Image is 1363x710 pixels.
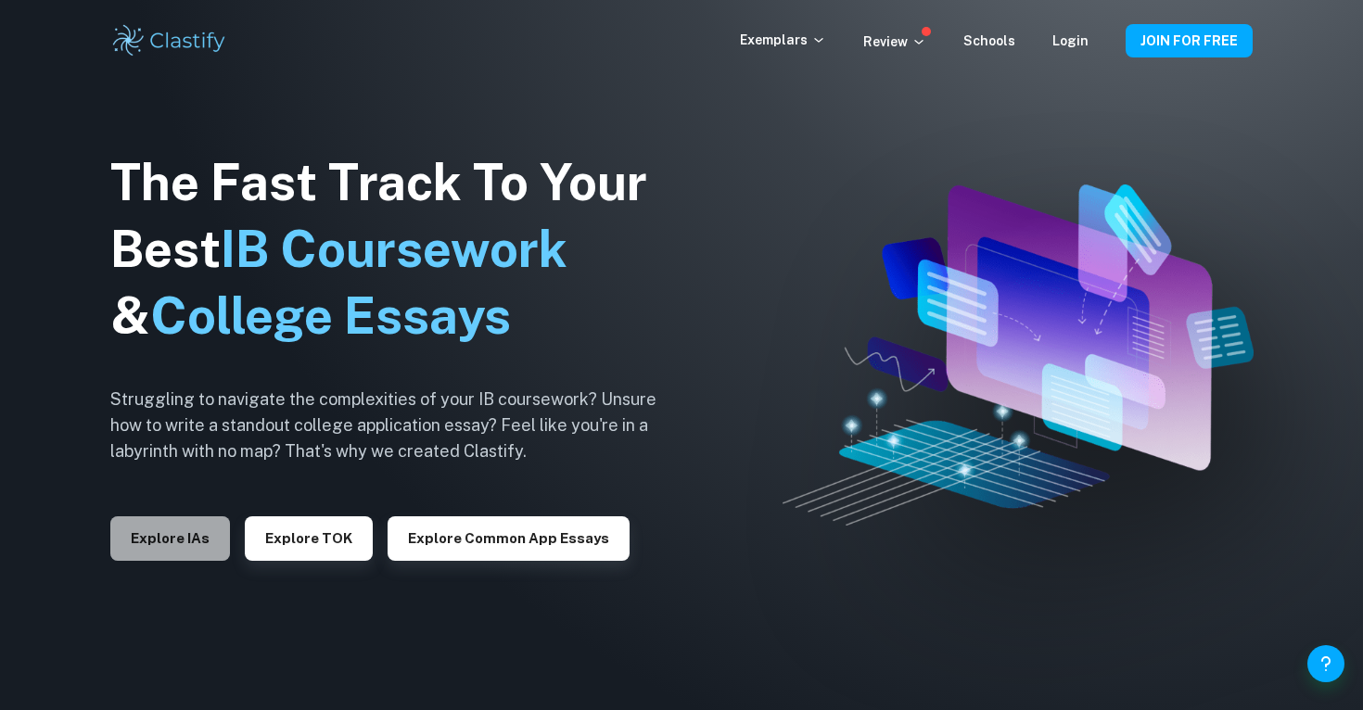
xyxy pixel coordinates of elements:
a: Login [1052,33,1089,48]
span: IB Coursework [221,220,567,278]
img: Clastify logo [110,22,228,59]
a: Explore TOK [245,528,373,546]
a: Schools [963,33,1015,48]
img: Clastify hero [783,184,1255,526]
h1: The Fast Track To Your Best & [110,149,685,349]
button: Explore IAs [110,516,230,561]
p: Review [863,32,926,52]
h6: Struggling to navigate the complexities of your IB coursework? Unsure how to write a standout col... [110,387,685,464]
button: Explore Common App essays [388,516,630,561]
button: JOIN FOR FREE [1126,24,1253,57]
a: Explore Common App essays [388,528,630,546]
a: Explore IAs [110,528,230,546]
span: College Essays [150,286,511,345]
p: Exemplars [740,30,826,50]
button: Explore TOK [245,516,373,561]
button: Help and Feedback [1307,645,1344,682]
